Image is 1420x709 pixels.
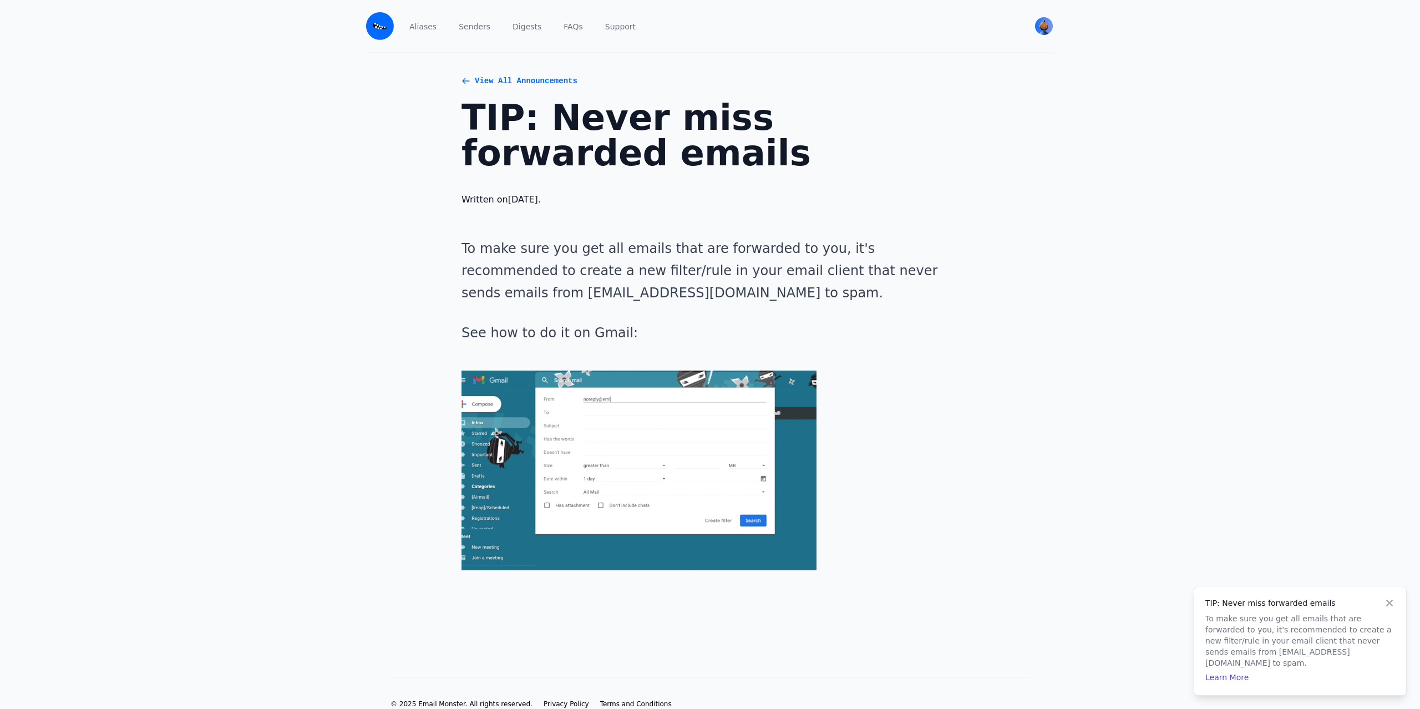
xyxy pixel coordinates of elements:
p: To make sure you get all emails that are forwarded to you, it's recommended to create a new filte... [1205,613,1395,669]
button: User menu [1034,16,1054,36]
h4: TIP: Never miss forwarded emails [1205,597,1395,609]
p: To make sure you get all emails that are forwarded to you, it's recommended to create a new filte... [461,237,958,304]
a: Learn More [1205,673,1249,682]
a: Privacy Policy [544,700,589,708]
span: TIP: Never miss forwarded emails [461,100,958,171]
img: Email Monster [366,12,394,40]
p: See how to do it on Gmail: [461,322,958,344]
a: Terms and Conditions [600,700,672,708]
time: [DATE] [508,194,538,205]
span: Written on . [461,193,958,206]
li: © 2025 Email Monster. All rights reserved. [390,700,532,708]
img: Gmail example [461,371,816,570]
img: Dante's Avatar [1035,17,1053,35]
a: View All Announcements [461,75,958,87]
